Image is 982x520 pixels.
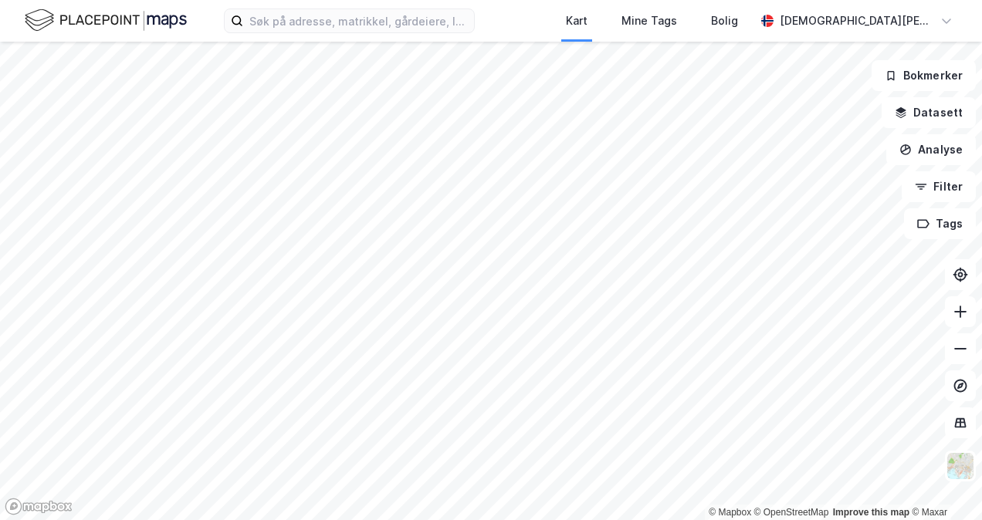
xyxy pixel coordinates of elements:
[833,507,909,518] a: Improve this map
[754,507,829,518] a: OpenStreetMap
[905,446,982,520] iframe: Chat Widget
[709,507,751,518] a: Mapbox
[882,97,976,128] button: Datasett
[25,7,187,34] img: logo.f888ab2527a4732fd821a326f86c7f29.svg
[5,498,73,515] a: Mapbox homepage
[886,134,976,165] button: Analyse
[902,171,976,202] button: Filter
[243,9,474,32] input: Søk på adresse, matrikkel, gårdeiere, leietakere eller personer
[711,12,738,30] div: Bolig
[621,12,677,30] div: Mine Tags
[566,12,588,30] div: Kart
[780,12,934,30] div: [DEMOGRAPHIC_DATA][PERSON_NAME]
[872,60,976,91] button: Bokmerker
[904,208,976,239] button: Tags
